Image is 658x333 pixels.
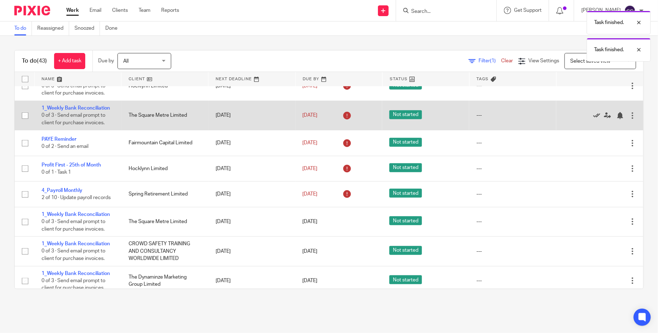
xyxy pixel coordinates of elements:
div: --- [476,139,549,146]
a: Work [66,7,79,14]
span: 0 of 3 · Send email prompt to client for purchase invoices. [42,113,105,125]
span: [DATE] [303,249,318,254]
span: Not started [389,189,422,198]
span: 0 of 3 · Send email prompt to client for purchase invoices. [42,249,105,261]
td: [DATE] [208,266,296,295]
span: [DATE] [303,278,318,283]
a: Email [90,7,101,14]
p: Task finished. [594,46,624,53]
td: Hocklynn Limited [121,156,208,181]
div: --- [476,190,549,198]
div: --- [476,165,549,172]
span: Not started [389,163,422,172]
td: [DATE] [208,207,296,236]
a: + Add task [54,53,85,69]
a: To do [14,21,32,35]
span: 0 of 1 · Task 1 [42,170,71,175]
a: Snoozed [75,21,100,35]
span: [DATE] [303,83,318,88]
span: All [123,59,129,64]
a: Reassigned [37,21,69,35]
span: Not started [389,246,422,255]
a: Mark as done [593,112,604,119]
span: [DATE] [303,140,318,145]
a: 1_Weekly Bank Reconciliation [42,271,110,276]
img: svg%3E [624,5,636,16]
span: Not started [389,110,422,119]
td: [DATE] [208,182,296,207]
span: [DATE] [303,219,318,224]
td: Spring Retirement Limited [121,182,208,207]
span: Not started [389,216,422,225]
span: [DATE] [303,166,318,171]
td: CROWD SAFETY TRAINING AND CONSULTANCY WORLDWIDE LIMITED [121,237,208,266]
td: The Square Metre Limited [121,101,208,130]
a: 1_Weekly Bank Reconciliation [42,241,110,246]
span: Select saved view [570,59,610,64]
td: [DATE] [208,237,296,266]
span: Tags [477,77,489,81]
img: Pixie [14,6,50,15]
div: --- [476,248,549,255]
a: 4_Payroll Monthly [42,188,82,193]
a: Clients [112,7,128,14]
a: Team [139,7,150,14]
span: 0 of 3 · Send email prompt to client for purchase invoices. [42,278,105,291]
span: 2 of 10 · Update payroll records [42,196,111,201]
a: 1_Weekly Bank Reconciliation [42,106,110,111]
span: (43) [37,58,47,64]
a: 1_Weekly Bank Reconciliation [42,212,110,217]
span: Not started [389,275,422,284]
div: --- [476,112,549,119]
td: Fairmountain Capital Limited [121,130,208,156]
p: Due by [98,57,114,64]
span: [DATE] [303,113,318,118]
a: PAYE Reminder [42,137,76,142]
td: [DATE] [208,101,296,130]
td: [DATE] [208,130,296,156]
span: [DATE] [303,192,318,197]
a: Profit First - 25th of Month [42,163,101,168]
span: 0 of 3 · Send email prompt to client for purchase invoices. [42,219,105,232]
div: --- [476,218,549,225]
p: Task finished. [594,19,624,26]
a: Done [105,21,123,35]
a: Reports [161,7,179,14]
td: [DATE] [208,156,296,181]
div: --- [476,277,549,284]
span: Not started [389,138,422,147]
span: 0 of 2 · Send an email [42,144,88,149]
span: 0 of 3 · Send email prompt to client for purchase invoices. [42,83,105,96]
td: The Square Metre Limited [121,207,208,236]
h1: To do [22,57,47,65]
td: The Dynaminze Marketing Group Limited [121,266,208,295]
